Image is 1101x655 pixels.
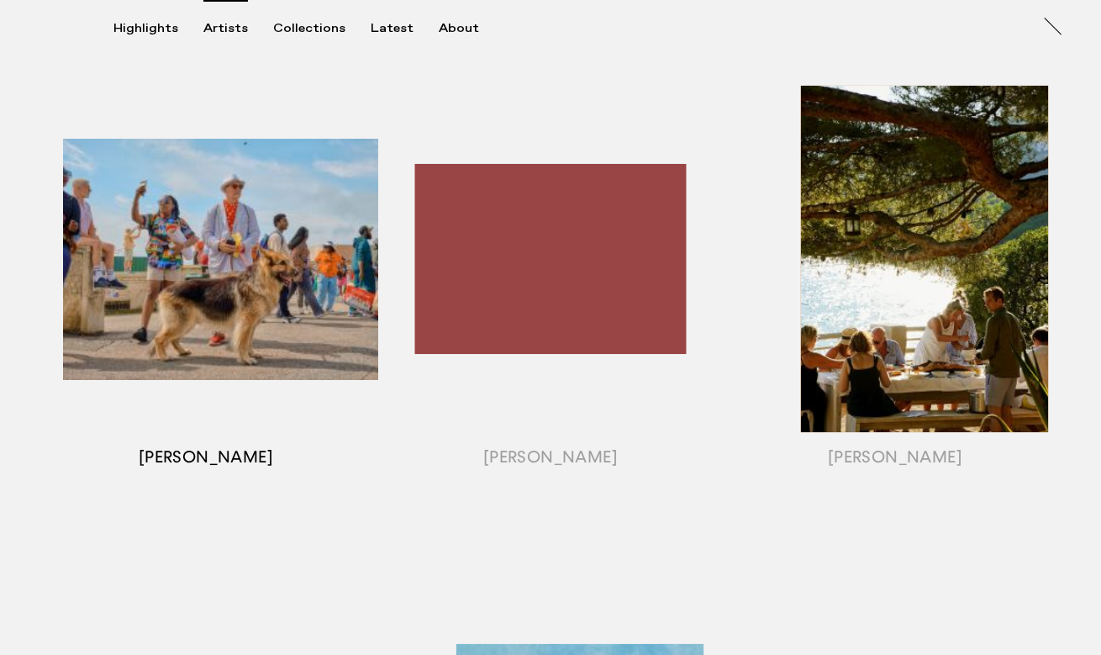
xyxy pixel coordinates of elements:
[203,21,248,36] div: Artists
[273,21,371,36] button: Collections
[371,21,439,36] button: Latest
[371,21,414,36] div: Latest
[273,21,345,36] div: Collections
[439,21,504,36] button: About
[113,21,203,36] button: Highlights
[113,21,178,36] div: Highlights
[439,21,479,36] div: About
[203,21,273,36] button: Artists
